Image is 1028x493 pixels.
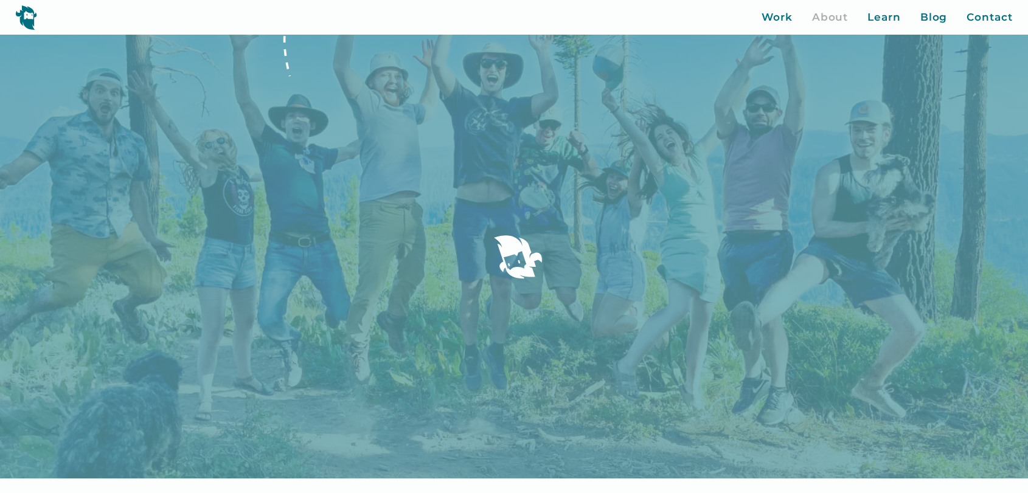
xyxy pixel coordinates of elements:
a: Learn [867,10,901,26]
a: About [812,10,849,26]
a: Blog [920,10,948,26]
img: yeti logo icon [15,5,37,30]
a: Work [762,10,793,26]
a: Contact [967,10,1012,26]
